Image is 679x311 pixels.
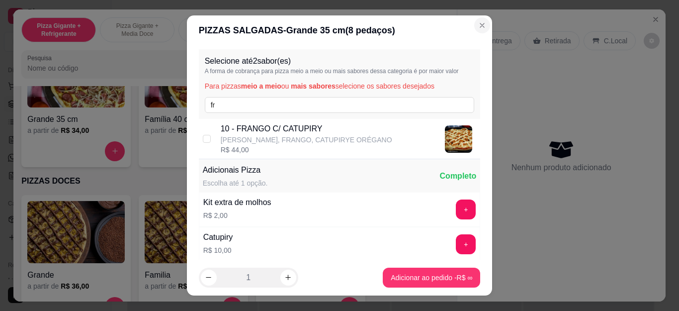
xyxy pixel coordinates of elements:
p: A forma de cobrança para pizza meio a meio ou mais sabores dessa categoria é por [205,67,475,75]
div: Completo [440,170,477,182]
p: 1 [246,272,251,284]
div: R$ 2,00 [203,210,271,220]
span: mais sabores [291,82,336,90]
div: R$ 10,00 [203,245,233,255]
button: decrease-product-quantity [201,270,217,286]
div: Catupiry [203,231,233,243]
button: increase-product-quantity [280,270,296,286]
div: Escolha até 1 opção. [203,178,268,188]
div: R$ 44,00 [221,145,392,155]
button: Adicionar ao pedido -R$ ∞ [383,268,480,288]
div: Kit extra de molhos [203,197,271,208]
p: 10 - FRANGO C/ CATUPIRY [221,123,392,135]
button: add [456,200,476,219]
img: product-image [445,125,472,153]
span: meio a meio [241,82,281,90]
p: Selecione até 2 sabor(es) [205,55,475,67]
p: Para pizzas ou selecione os sabores desejados [205,81,475,91]
p: [PERSON_NAME], FRANGO, CATUPIRYE ORÉGANO [221,135,392,145]
input: Pesquise pelo nome do sabor [205,97,475,113]
span: maior valor [429,68,458,75]
button: Close [474,17,490,33]
div: PIZZAS SALGADAS - Grande 35 cm ( 8 pedaços) [199,23,481,37]
div: Adicionais Pizza [203,164,268,176]
button: add [456,234,476,254]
